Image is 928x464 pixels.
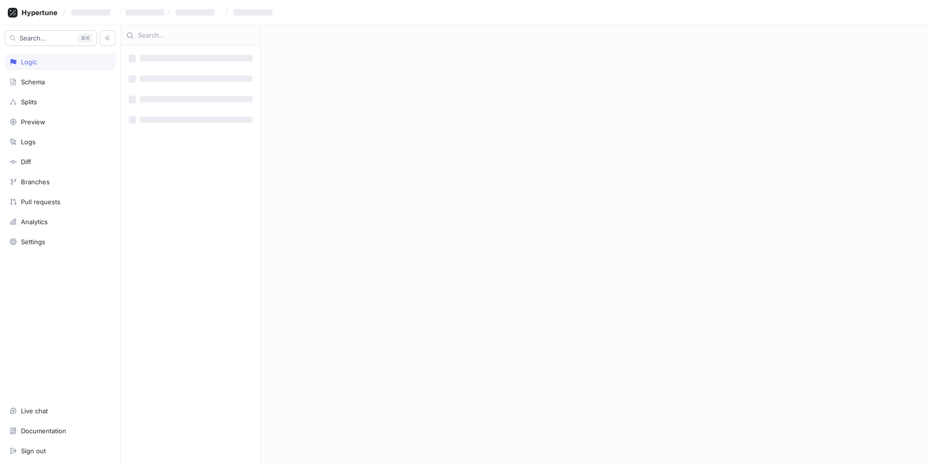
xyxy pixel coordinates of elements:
[21,198,60,206] div: Pull requests
[129,75,136,83] span: ‌
[21,218,48,226] div: Analytics
[230,4,280,20] button: ‌
[140,55,252,61] span: ‌
[5,423,116,439] a: Documentation
[21,427,66,435] div: Documentation
[21,238,45,246] div: Settings
[129,116,136,124] span: ‌
[71,9,110,16] span: ‌
[67,4,118,20] button: ‌
[21,118,45,126] div: Preview
[175,9,214,16] span: ‌
[233,9,272,16] span: ‌
[21,78,45,86] div: Schema
[21,407,48,415] div: Live chat
[21,138,36,146] div: Logs
[77,33,93,43] div: K
[21,58,37,66] div: Logic
[21,447,46,455] div: Sign out
[138,31,255,40] input: Search...
[5,30,97,46] button: Search...K
[21,158,31,166] div: Diff
[19,35,46,41] span: Search...
[140,96,252,102] span: ‌
[129,55,136,62] span: ‌
[172,4,222,20] button: ‌
[140,76,252,82] span: ‌
[125,9,164,16] span: ‌
[21,178,50,186] div: Branches
[140,116,252,123] span: ‌
[129,96,136,103] span: ‌
[21,98,37,106] div: Splits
